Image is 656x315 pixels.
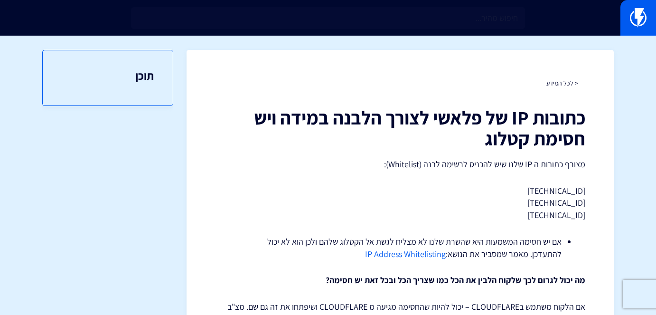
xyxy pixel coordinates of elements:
h1: כתובות IP של פלאשי לצורך הלבנה במידה ויש חסימת קטלוג [215,107,585,149]
a: < לכל המידע [546,79,578,87]
p: [TECHNICAL_ID] [TECHNICAL_ID] [TECHNICAL_ID] [215,185,585,221]
p: מצורף כתובות ה IP שלנו שיש להכניס לרשימה לבנה (Whitelist): [215,158,585,171]
input: חיפוש מהיר... [131,7,525,29]
strong: מה יכול לגרום לכך שלקוח הלבין את הכל כמו שצריך הכל ובכל זאת יש חסימה? [326,275,585,286]
li: אם יש חסימה המשמעות היא שהשרת שלנו לא מצליח לגשת אל הקטלוג שלהם ולכן הוא לא יכול להתעדכן. מאמר שמ... [239,236,562,260]
a: IP Address Whitelisting [365,248,446,259]
h3: תוכן [62,69,154,82]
